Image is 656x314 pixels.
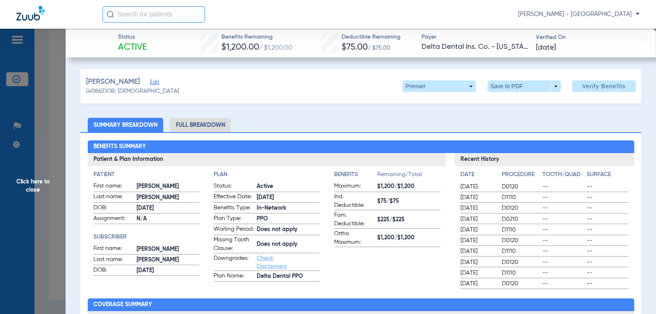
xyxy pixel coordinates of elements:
span: -- [587,204,628,212]
span: DOB: [93,204,134,213]
span: -- [542,280,584,288]
h4: Surface [587,170,628,179]
span: Active [257,182,320,191]
button: Save to PDF [487,80,561,92]
span: Delta Dental Ins. Co. - [US_STATE] [421,42,528,52]
span: [PERSON_NAME] [137,245,200,254]
span: D0120 [502,258,539,266]
span: [DATE] [460,258,495,266]
h4: Plan [214,170,320,179]
span: Downgrades: [214,254,254,270]
span: -- [542,193,584,202]
span: D0120 [502,204,539,212]
span: D0120 [502,236,539,245]
h4: Date [460,170,495,179]
span: D0210 [502,215,539,223]
span: Does not apply [257,240,320,249]
span: [PERSON_NAME] [137,182,200,191]
span: Missing Tooth Clause: [214,236,254,253]
span: Status [118,33,147,41]
span: -- [542,226,584,234]
span: [DATE] [460,280,495,288]
h4: Tooth/Quad [542,170,584,179]
span: [DATE] [460,193,495,202]
span: Deductible Remaining [342,33,401,41]
span: [DATE] [536,43,556,53]
span: Last name: [93,193,134,202]
span: [DATE] [460,226,495,234]
span: [DATE] [137,266,200,275]
span: Edit [150,79,157,87]
span: D1110 [502,269,539,277]
span: Remaining/Total [377,170,440,182]
span: -- [542,215,584,223]
span: Last name: [93,255,134,265]
span: $75/$75 [377,197,440,206]
span: [DATE] [460,215,495,223]
span: Plan Type: [214,214,254,224]
span: $75.00 [342,43,368,52]
span: Ind. Deductible: [334,193,374,210]
app-breakdown-title: Benefits [334,170,377,182]
span: / $1,200.00 [259,45,292,51]
button: Premier [403,80,476,92]
span: Assignment: [93,214,134,224]
li: Full Breakdown [170,118,231,132]
span: Fam. Deductible: [334,211,374,228]
li: Summary Breakdown [88,118,163,132]
span: $1,200/$1,200 [377,234,440,242]
span: -- [542,183,584,191]
img: Search Icon [107,11,114,18]
span: -- [542,247,584,255]
span: [DATE] [460,236,495,245]
span: PPO [257,215,320,223]
span: Verify Benefits [582,83,626,89]
span: D1110 [502,193,539,202]
span: -- [587,226,628,234]
img: Zuub Logo [16,6,45,21]
span: $225/$225 [377,215,440,224]
span: [PERSON_NAME] [137,193,200,202]
span: D0120 [502,280,539,288]
span: Does not apply [257,225,320,234]
h2: Benefits Summary [88,140,634,154]
span: -- [542,236,584,245]
span: [DATE] [460,204,495,212]
span: Payer [421,33,528,41]
app-breakdown-title: Surface [587,170,628,182]
span: [DATE] [460,269,495,277]
span: $1,200.00 [221,43,259,52]
span: -- [587,247,628,255]
button: Verify Benefits [572,80,635,92]
span: -- [587,258,628,266]
h3: Recent History [455,153,634,166]
span: D0120 [502,183,539,191]
app-breakdown-title: Tooth/Quad [542,170,584,182]
span: N/A [137,215,200,223]
span: Ortho Maximum: [334,229,374,247]
span: [PERSON_NAME] [137,256,200,264]
span: Waiting Period: [214,225,254,235]
span: [DATE] [460,183,495,191]
span: / $75.00 [368,45,390,51]
span: -- [587,280,628,288]
span: $1,200/$1,200 [377,182,440,191]
a: Check Disclaimers [257,255,287,269]
span: D1110 [502,226,539,234]
span: -- [587,269,628,277]
span: -- [542,258,584,266]
span: (4086) DOB: [DEMOGRAPHIC_DATA] [86,87,179,96]
app-breakdown-title: Procedure [502,170,539,182]
h4: Procedure [502,170,539,179]
span: [PERSON_NAME] [86,77,140,87]
span: -- [587,236,628,245]
span: -- [542,269,584,277]
h4: Patient [93,170,200,179]
h4: Benefits [334,170,377,179]
span: Status: [214,182,254,192]
span: -- [542,204,584,212]
span: -- [587,215,628,223]
span: [PERSON_NAME] - [GEOGRAPHIC_DATA] [518,10,640,18]
span: -- [587,183,628,191]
